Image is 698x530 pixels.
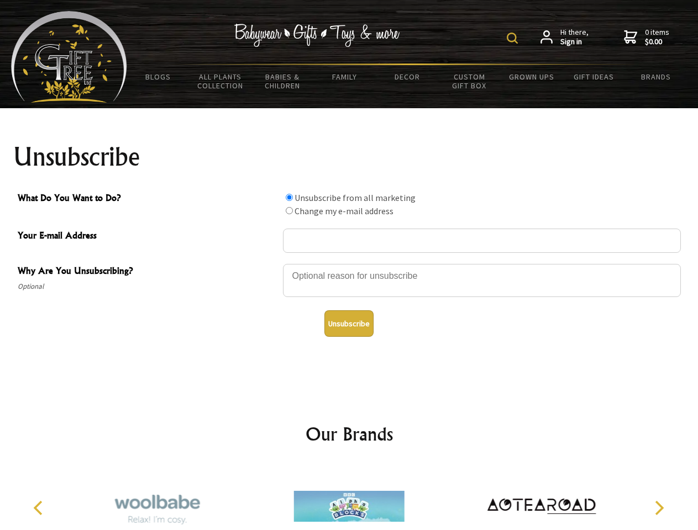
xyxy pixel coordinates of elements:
[28,496,52,520] button: Previous
[234,24,400,47] img: Babywear - Gifts - Toys & more
[13,144,685,170] h1: Unsubscribe
[500,65,563,88] a: Grown Ups
[438,65,501,97] a: Custom Gift Box
[625,65,687,88] a: Brands
[190,65,252,97] a: All Plants Collection
[18,229,277,245] span: Your E-mail Address
[324,310,374,337] button: Unsubscribe
[295,192,416,203] label: Unsubscribe from all marketing
[507,33,518,44] img: product search
[295,205,393,216] label: Change my e-mail address
[563,65,625,88] a: Gift Ideas
[560,28,589,47] span: Hi there,
[647,496,671,520] button: Next
[127,65,190,88] a: BLOGS
[11,11,127,103] img: Babyware - Gifts - Toys and more...
[22,421,676,447] h2: Our Brands
[645,37,669,47] strong: $0.00
[18,191,277,207] span: What Do You Want to Do?
[314,65,376,88] a: Family
[283,229,681,253] input: Your E-mail Address
[540,28,589,47] a: Hi there,Sign in
[283,264,681,297] textarea: Why Are You Unsubscribing?
[376,65,438,88] a: Decor
[560,37,589,47] strong: Sign in
[286,207,293,214] input: What Do You Want to Do?
[18,264,277,280] span: Why Are You Unsubscribing?
[286,194,293,201] input: What Do You Want to Do?
[18,280,277,293] span: Optional
[645,27,669,47] span: 0 items
[251,65,314,97] a: Babies & Children
[624,28,669,47] a: 0 items$0.00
